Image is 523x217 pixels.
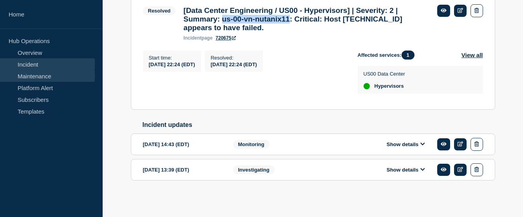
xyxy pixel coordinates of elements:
button: View all [461,51,483,60]
span: Hypervisors [375,83,404,89]
button: Show details [384,141,427,148]
span: Affected services: [358,51,418,60]
h3: [Data Center Engineering / US00 - Hypervisors] | Severity: 2 | Summary: us-00-vn-nutanix11: Criti... [183,6,429,32]
span: Monitoring [233,140,270,149]
button: Show details [384,166,427,173]
p: Start time : [149,55,195,61]
p: Resolved : [211,55,257,61]
span: 1 [402,51,414,60]
p: US00 Data Center [364,71,405,77]
span: [DATE] 22:24 (EDT) [211,61,257,67]
a: 720675 [215,35,236,41]
div: [DATE] 13:39 (EDT) [143,163,221,176]
div: [DATE] 14:43 (EDT) [143,138,221,151]
p: page [183,35,212,41]
span: Resolved [143,6,176,15]
span: Investigating [233,165,275,174]
div: up [364,83,370,89]
span: [DATE] 22:24 (EDT) [149,61,195,67]
h2: Incident updates [143,121,495,128]
span: incident [183,35,201,41]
